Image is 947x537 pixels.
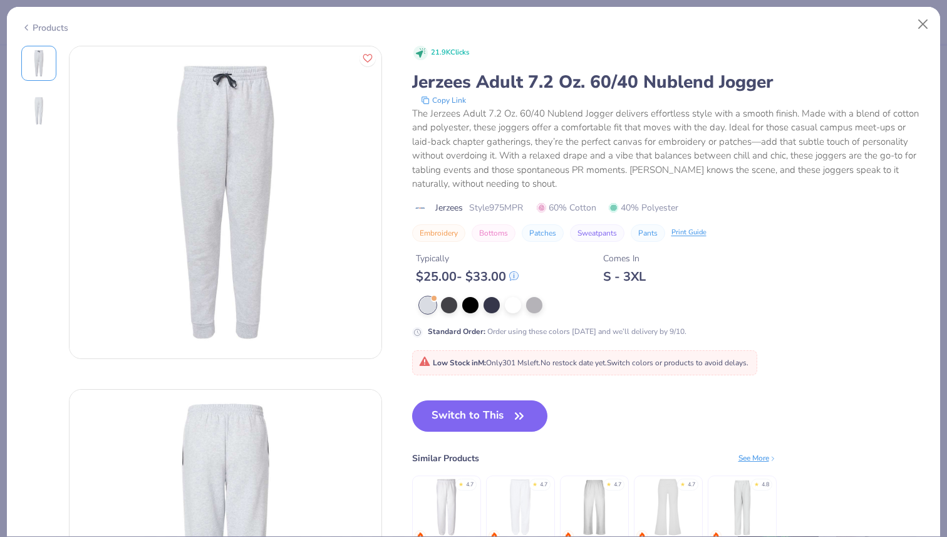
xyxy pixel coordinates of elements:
[522,224,564,242] button: Patches
[754,481,759,486] div: ★
[428,326,485,336] strong: Standard Order :
[631,224,665,242] button: Pants
[360,50,376,66] button: Like
[24,48,54,78] img: Front
[431,48,469,58] span: 21.9K Clicks
[433,358,486,368] strong: Low Stock in M :
[412,224,465,242] button: Embroidery
[435,201,463,214] span: Jerzees
[458,481,463,486] div: ★
[738,452,777,464] div: See More
[540,481,547,489] div: 4.7
[472,224,515,242] button: Bottoms
[412,107,926,191] div: The Jerzees Adult 7.2 Oz. 60/40 Nublend Jogger delivers effortless style with a smooth finish. Ma...
[603,252,646,265] div: Comes In
[469,201,523,214] span: Style 975MPR
[532,481,537,486] div: ★
[603,269,646,284] div: S - 3XL
[638,477,698,537] img: Fresh Prints Katie Fold-over Flared Pants
[417,94,470,107] button: copy to clipboard
[412,452,479,465] div: Similar Products
[614,481,621,489] div: 4.7
[417,477,476,537] img: Jerzees Adult 8 Oz. Nublend Fleece Sweatpants
[412,203,429,213] img: brand logo
[412,400,548,432] button: Switch to This
[416,252,519,265] div: Typically
[911,13,935,36] button: Close
[419,358,748,368] span: Only 301 Ms left. Switch colors or products to avoid delays.
[762,481,769,489] div: 4.8
[671,227,706,238] div: Print Guide
[416,269,519,284] div: $ 25.00 - $ 33.00
[688,481,695,489] div: 4.7
[70,46,381,358] img: Front
[570,224,624,242] button: Sweatpants
[606,481,611,486] div: ★
[412,70,926,94] div: Jerzees Adult 7.2 Oz. 60/40 Nublend Jogger
[428,326,686,337] div: Order using these colors [DATE] and we’ll delivery by 9/10.
[712,477,772,537] img: Fresh Prints Park Ave Open Sweatpants
[21,21,68,34] div: Products
[564,477,624,537] img: Fresh Prints San Diego Open Heavyweight Sweatpants
[490,477,550,537] img: Gildan Adult Heavy Blend Adult 8 Oz. 50/50 Sweatpants
[537,201,596,214] span: 60% Cotton
[541,358,607,368] span: No restock date yet.
[680,481,685,486] div: ★
[466,481,473,489] div: 4.7
[24,96,54,126] img: Back
[609,201,678,214] span: 40% Polyester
